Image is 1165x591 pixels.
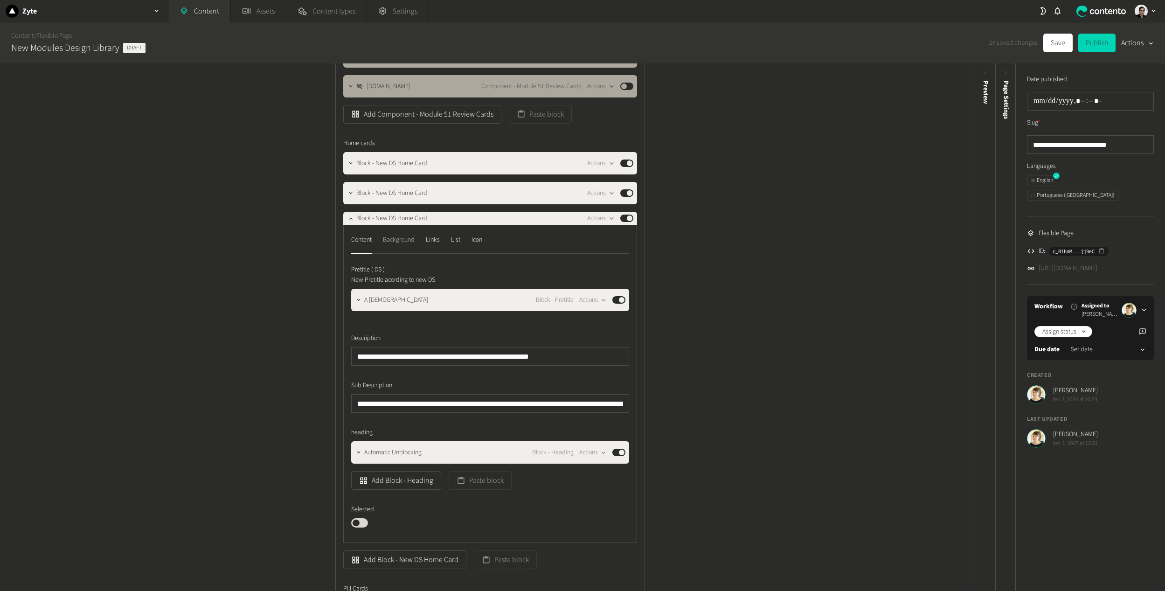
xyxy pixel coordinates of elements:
button: Actions [1121,34,1154,52]
span: Unsaved changes [988,38,1038,49]
span: fev. 2, 2024 at 10:23 [1053,396,1098,404]
span: Component - Module 51 Review Cards [481,82,582,91]
span: Page Settings [1001,81,1011,119]
a: Flexible Page [36,31,72,41]
span: [PERSON_NAME] [1053,386,1098,396]
button: Publish [1078,34,1116,52]
div: Content [351,232,372,247]
span: Home cards [343,139,375,148]
label: Due date [1034,345,1060,355]
label: Slug [1027,118,1040,128]
span: set. 1, 2025 at 12:51 [1053,439,1098,448]
span: c_01hnM...jj9eC [1053,247,1095,256]
span: Content types [312,6,355,17]
span: / [34,31,36,41]
button: Save [1043,34,1073,52]
span: Block - New DS Home Card [356,159,427,168]
h2: Zyte [22,6,37,17]
label: Languages [1027,161,1154,171]
span: ID: [1039,246,1045,256]
div: Links [426,232,440,247]
img: Zyte [6,5,19,18]
p: New Pretitle acording to new DS [351,275,563,285]
button: Assign status [1034,326,1092,337]
button: Actions [587,81,615,92]
button: Actions [587,158,615,169]
span: Block - New DS Home Card [356,188,427,198]
button: Actions [587,188,615,199]
div: Icon [472,232,482,247]
span: [PERSON_NAME] [1053,430,1098,439]
span: Flexible Page [1039,229,1074,238]
img: Vinicius Machado [1135,5,1148,18]
button: Add Block - Heading [351,471,441,490]
button: Actions [579,447,607,458]
div: Background [383,232,415,247]
span: Block - Heading [532,448,574,458]
img: Linda Giuliano [1122,303,1137,318]
span: Sub Description [351,381,392,390]
h4: Last updated [1027,415,1154,424]
span: Assign status [1042,327,1076,337]
span: Pretitle ( DS ) [351,265,385,275]
span: heading [351,428,373,438]
span: [PERSON_NAME] [1082,310,1118,319]
span: Assigned to [1082,302,1118,310]
span: Set date [1071,345,1093,355]
a: Workflow [1034,302,1063,312]
img: Linda Giuliano [1027,429,1046,448]
a: Content [11,31,34,41]
button: Actions [587,213,615,224]
span: Selected [351,505,374,515]
button: Paste block [474,550,537,569]
button: English [1027,175,1057,186]
button: Add Component - Module 51 Review Cards [343,105,501,124]
div: Preview [981,81,991,104]
span: Automatic Unblocking [364,448,422,458]
button: Paste block [449,471,512,490]
h4: Created [1027,371,1154,380]
label: Date published [1027,75,1067,84]
span: Description [351,334,381,343]
button: Actions [579,294,607,306]
h2: New Modules Design Library [11,41,119,55]
span: Settings [393,6,417,17]
span: g2.com [367,82,410,91]
div: English [1031,176,1053,185]
span: Draft [123,43,146,53]
img: Linda Giuliano [1027,385,1046,404]
div: Portuguese ([GEOGRAPHIC_DATA]) [1031,191,1114,200]
span: Block - New DS Home Card [356,214,427,223]
button: Paste block [509,105,572,124]
button: Add Block - New DS Home Card [343,550,466,569]
button: Portuguese ([GEOGRAPHIC_DATA]) [1027,190,1118,201]
a: [URL][DOMAIN_NAME] [1039,264,1097,273]
span: A pretitle [364,295,428,305]
div: List [451,232,460,247]
span: Block - Pretitle [536,295,574,305]
button: c_01hnM...jj9eC [1049,247,1109,256]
